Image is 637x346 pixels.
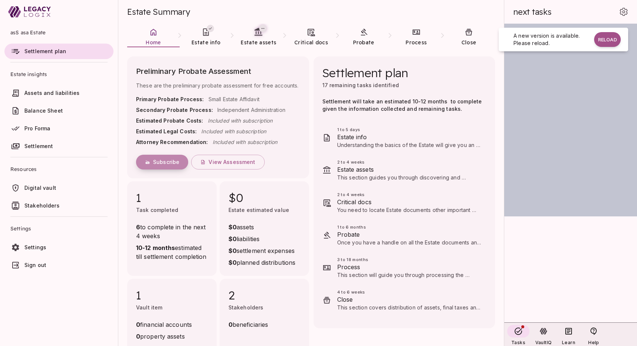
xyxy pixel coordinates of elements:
span: Settlement plan [24,48,66,54]
span: Stakeholders [228,304,264,311]
span: View Assessment [209,159,255,165]
span: 1 [136,288,208,302]
span: A new version is available. Please reload. [514,32,594,47]
span: Pro Forma [24,125,50,131]
button: Reload [594,32,621,47]
strong: $0 [228,259,237,266]
span: Estate info [192,39,220,46]
span: settlement expenses [228,246,295,255]
span: beneficiaries [228,320,268,329]
span: This section guides you through discovering and documenting the deceased's financial assets and l... [337,174,483,225]
div: $0Estate estimated value$0assets$0liabilities$0settlement expenses$0planned distributions [220,181,309,276]
strong: $0 [228,247,237,254]
span: Settlement [24,143,53,149]
strong: $0 [228,223,237,231]
a: Digital vault [4,180,113,196]
span: Process [406,39,427,46]
span: next tasks [513,7,552,17]
span: This section will guide you through processing the Estate’s assets. Tasks related to your specifi... [337,272,482,300]
span: Settlement will take an estimated 10-12 months to complete given the information collected and re... [322,98,484,112]
a: Pro Forma [4,121,113,136]
span: Estate assets [337,165,484,174]
span: estimated till settlement completion [136,243,208,261]
span: 1 [136,190,208,205]
span: Subscribe [153,159,179,165]
span: Sign out [24,262,46,268]
div: 1Task completed6to complete in the next 4 weeks10-12 monthsestimated till settlement completion [127,181,217,276]
span: planned distributions [228,258,295,267]
span: These are the preliminary probate assessment for free accounts. [136,82,300,89]
span: Vault item [136,304,163,311]
span: property assets [136,332,201,341]
span: Estate estimated value [228,207,289,213]
span: Probate [353,39,375,46]
span: Digital vault [24,185,56,191]
span: Resources [10,160,108,178]
span: 1 to 5 days [337,127,484,133]
span: Preliminary Probate Assessment [136,65,300,82]
span: 17 remaining tasks identified [322,82,399,88]
span: Included with subscription [201,128,266,134]
span: Settings [24,244,46,250]
strong: 0 [136,333,140,340]
span: Estate Summary [127,7,190,17]
span: 4 to 6 weeks [337,289,484,295]
span: Settlement plan [322,65,408,80]
span: Help [588,340,599,345]
span: Estate insights [10,65,108,83]
span: 2 [228,288,300,302]
span: Estimated Probate Costs: [136,117,203,124]
span: financial accounts [136,320,201,329]
strong: 0 [228,321,233,328]
span: Close [337,295,484,304]
span: Close [461,39,477,46]
span: 1 to 6 months [337,224,484,230]
span: Balance Sheet [24,107,63,114]
span: $0 [228,190,300,205]
a: Assets and liabilities [4,85,113,101]
span: Secondary Probate Process: [136,107,213,113]
span: 2 to 4 weeks [337,159,484,165]
span: Assets and liabilities [24,90,79,96]
span: Probate [337,230,484,239]
span: You need to locate Estate documents other important items to settle the Estate, such as insurance... [337,207,476,243]
span: Primary Probate Process: [136,96,204,102]
span: Critical docs [337,198,484,206]
span: Tasks [511,340,525,345]
span: Included with subscription [213,139,278,145]
a: Settings [4,240,113,255]
strong: 6 [136,223,140,231]
span: Small Estate Affidavit [209,96,260,102]
div: 1 to 6 monthsProbateOnce you have a handle on all the Estate documents and assets, you can make a... [314,219,495,251]
div: 3 to 18 monthsProcessThis section will guide you through processing the Estate’s assets. Tasks re... [314,251,495,284]
span: VaultIQ [535,340,552,345]
span: Stakeholders [24,202,60,209]
span: to complete in the next 4 weeks [136,223,208,240]
span: assets [228,223,295,232]
span: This section covers distribution of assets, final taxes and accounting, and how to wrap things up... [337,304,481,340]
strong: 0 [136,321,140,328]
span: Learn [562,340,575,345]
span: Attorney Recommendation: [136,139,208,145]
a: Sign out [4,257,113,273]
a: Settlement [4,138,113,154]
strong: 10-12 months [136,244,175,251]
a: Stakeholders [4,198,113,213]
div: 2 to 4 weeksEstate assetsThis section guides you through discovering and documenting the deceased... [314,154,495,186]
span: Estate assets [241,39,276,46]
a: Settlement plan [4,44,113,59]
span: Process [337,263,484,271]
div: 1 to 5 daysEstate infoUnderstanding the basics of the Estate will give you an early perspective o... [314,121,495,154]
span: Home [146,39,161,46]
span: Settings [10,220,108,237]
div: 4 to 6 weeksCloseThis section covers distribution of assets, final taxes and accounting, and how ... [314,284,495,316]
span: 3 to 18 months [337,257,484,263]
strong: $0 [228,235,237,243]
a: Balance Sheet [4,103,113,119]
span: asS asa Estate [10,24,108,41]
p: Understanding the basics of the Estate will give you an early perspective on what’s in store for ... [337,141,484,149]
button: View Assessment [191,155,264,169]
span: Critical docs [294,39,328,46]
span: Included with subscription [208,117,273,124]
div: 2 to 4 weeksCritical docsYou need to locate Estate documents other important items to settle the ... [314,186,495,219]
